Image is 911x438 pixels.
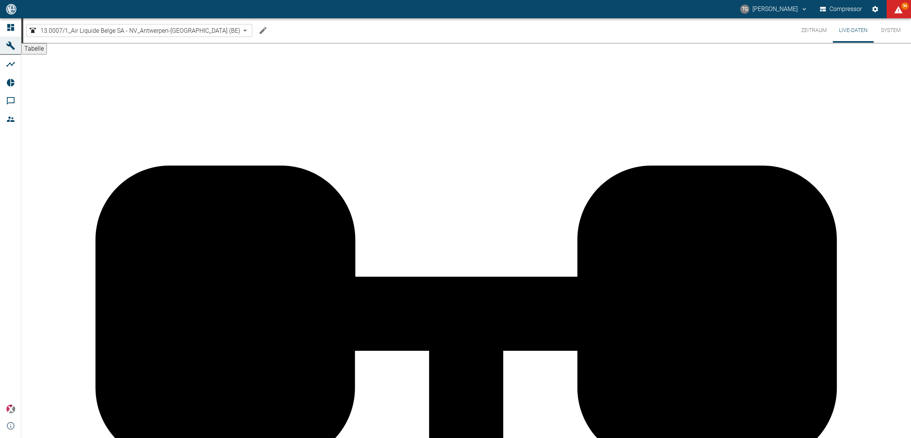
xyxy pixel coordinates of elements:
[818,2,864,16] button: Compressor
[874,18,908,43] button: System
[868,2,882,16] button: Einstellungen
[740,5,749,14] div: TG
[28,26,240,35] a: 13.0007/1_Air Liquide Belge SA - NV_Antwerpen-[GEOGRAPHIC_DATA] (BE)
[6,404,15,414] img: Xplore Logo
[5,4,17,14] img: logo
[40,26,240,35] span: 13.0007/1_Air Liquide Belge SA - NV_Antwerpen-[GEOGRAPHIC_DATA] (BE)
[255,23,271,38] button: Machine bearbeiten
[21,43,47,54] button: Tabelle
[795,18,833,43] button: Zeitraum
[739,2,809,16] button: thomas.gregoir@neuman-esser.com
[901,2,909,10] span: 94
[833,18,874,43] button: Live-Daten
